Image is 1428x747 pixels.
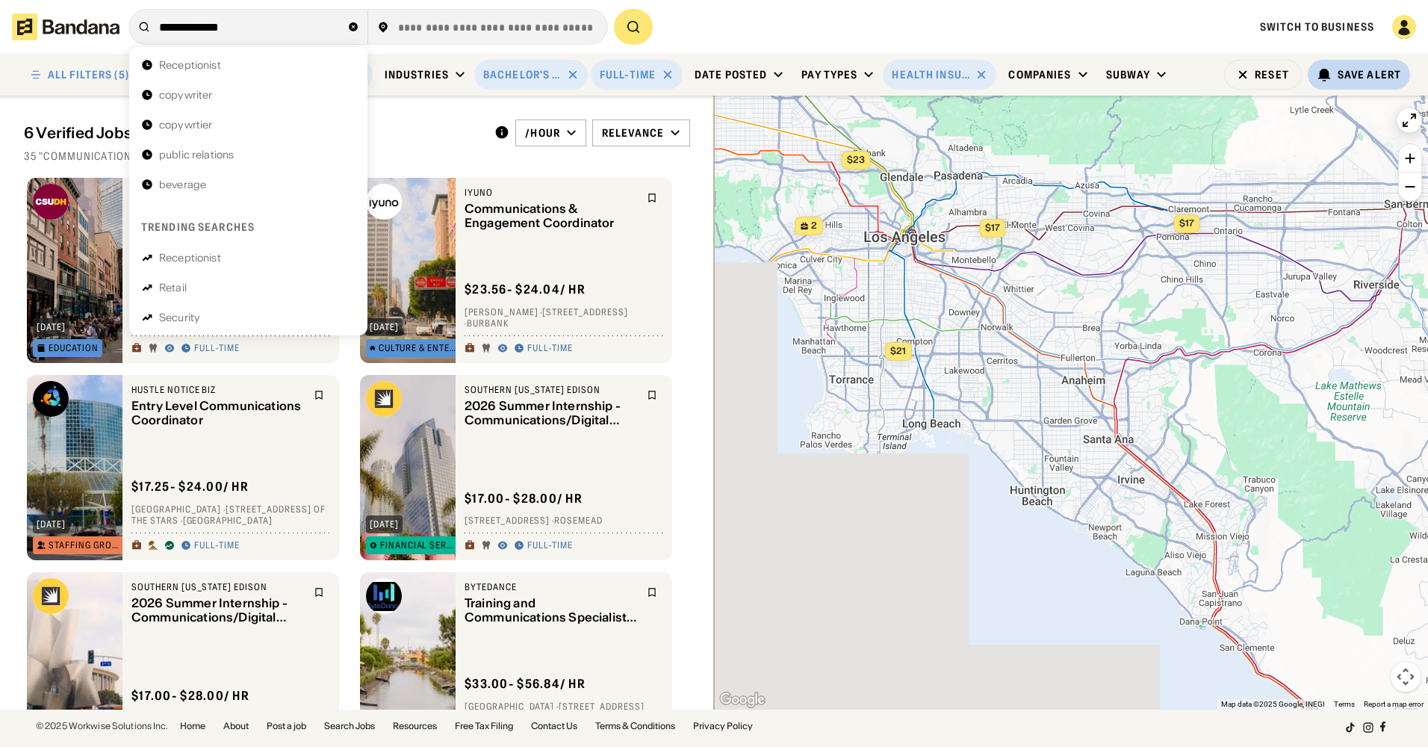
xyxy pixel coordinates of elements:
[693,722,753,731] a: Privacy Policy
[695,68,767,81] div: Date Posted
[131,581,305,593] div: Southern [US_STATE] Edison
[370,520,399,529] div: [DATE]
[718,690,767,710] a: Open this area in Google Maps (opens a new window)
[1221,700,1325,708] span: Map data ©2025 Google, INEGI
[366,381,402,417] img: Southern California Edison logo
[465,701,663,724] div: [GEOGRAPHIC_DATA] · [STREET_ADDRESS][PERSON_NAME] · [GEOGRAPHIC_DATA]
[24,149,690,163] div: 35 "communication" jobs on [DOMAIN_NAME]
[465,384,638,396] div: Southern [US_STATE] Edison
[159,90,212,100] div: copywriter
[48,69,129,80] div: ALL FILTERS (5)
[131,399,305,427] div: Entry Level Communications Coordinator
[36,722,168,731] div: © 2025 Workwise Solutions Inc.
[985,222,1000,233] span: $17
[465,491,583,506] div: $ 17.00 - $28.00 / hr
[33,578,69,614] img: Southern California Edison logo
[159,60,221,70] div: Receptionist
[159,282,187,293] div: Retail
[1179,217,1194,229] span: $17
[141,220,255,234] div: Trending searches
[159,252,221,263] div: Receptionist
[1364,700,1424,708] a: Report a map error
[1391,662,1421,692] button: Map camera controls
[1106,68,1151,81] div: Subway
[131,688,249,704] div: $ 17.00 - $28.00 / hr
[366,184,402,220] img: Iyuno logo
[465,596,638,624] div: Training and Communications Specialist Graduate (Ethics Office) - 2026 Start (BS/MS)
[525,126,560,140] div: /hour
[159,120,212,130] div: copywrtier
[465,202,638,230] div: Communications & Engagement Coordinator
[531,722,577,731] a: Contact Us
[324,722,375,731] a: Search Jobs
[159,149,234,160] div: public relations
[49,344,99,353] div: Education
[455,722,513,731] a: Free Tax Filing
[892,68,969,81] div: Health insurance
[602,126,664,140] div: Relevance
[718,690,767,710] img: Google
[595,722,675,731] a: Terms & Conditions
[465,399,638,427] div: 2026 Summer Internship - Communications/Digital Media/Public Relations/Marketing
[465,515,663,527] div: [STREET_ADDRESS] · Rosemead
[527,540,573,552] div: Full-time
[465,282,586,297] div: $ 23.56 - $24.04 / hr
[483,68,561,81] div: Bachelor's Degree
[12,13,119,40] img: Bandana logotype
[465,187,638,199] div: Iyuno
[37,323,66,332] div: [DATE]
[1260,20,1374,34] a: Switch to Business
[159,179,206,190] div: beverage
[131,503,330,527] div: [GEOGRAPHIC_DATA] · [STREET_ADDRESS] of the Stars · [GEOGRAPHIC_DATA]
[194,343,240,355] div: Full-time
[33,184,69,220] img: California State University-Dominguez Hills logo
[393,722,437,731] a: Resources
[366,578,402,614] img: ByteDance logo
[131,596,305,624] div: 2026 Summer Internship - Communications/Digital Media/Public Relations/Marketing
[33,381,69,417] img: Hustle Notice Biz logo
[811,220,817,232] span: 2
[1255,69,1289,80] div: Reset
[131,479,249,495] div: $ 17.25 - $24.00 / hr
[465,676,586,692] div: $ 33.00 - $56.84 / hr
[24,124,482,142] div: 6 Verified Jobs
[801,68,857,81] div: Pay Types
[267,722,306,731] a: Post a job
[465,581,638,593] div: ByteDance
[379,344,456,353] div: Culture & Entertainment
[600,68,656,81] div: Full-time
[24,172,690,710] div: grid
[380,541,456,550] div: Financial Services
[465,306,663,329] div: [PERSON_NAME] · [STREET_ADDRESS] · Burbank
[1334,700,1355,708] a: Terms (opens in new tab)
[131,384,305,396] div: Hustle Notice Biz
[385,68,449,81] div: Industries
[37,520,66,529] div: [DATE]
[1338,68,1401,81] div: Save Alert
[890,345,906,356] span: $21
[370,323,399,332] div: [DATE]
[223,722,249,731] a: About
[159,312,200,323] div: Security
[847,154,865,165] span: $23
[194,540,240,552] div: Full-time
[49,541,122,550] div: Staffing Group
[1008,68,1071,81] div: Companies
[180,722,205,731] a: Home
[527,343,573,355] div: Full-time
